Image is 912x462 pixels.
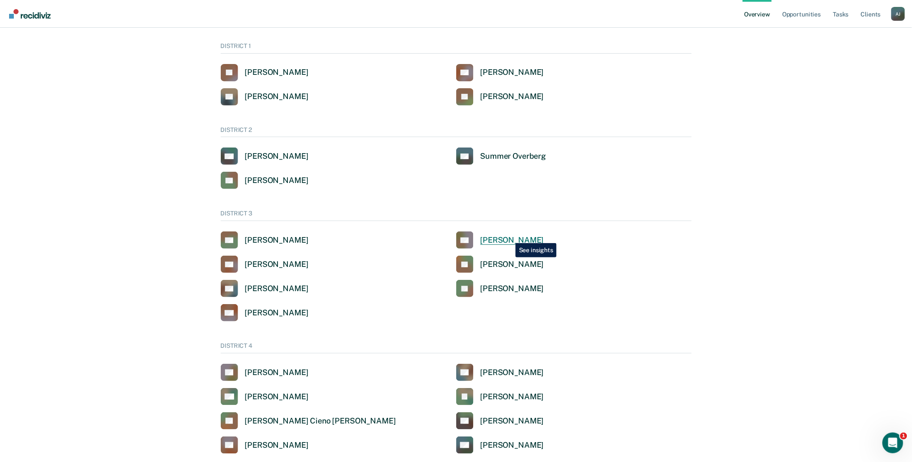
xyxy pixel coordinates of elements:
[221,64,309,81] a: [PERSON_NAME]
[221,126,692,138] div: DISTRICT 2
[456,148,546,165] a: Summer Overberg
[245,392,309,402] div: [PERSON_NAME]
[480,151,546,161] div: Summer Overberg
[245,416,396,426] div: [PERSON_NAME] Cieno [PERSON_NAME]
[480,235,544,245] div: [PERSON_NAME]
[221,88,309,106] a: [PERSON_NAME]
[221,210,692,221] div: DISTRICT 3
[245,235,309,245] div: [PERSON_NAME]
[245,176,309,186] div: [PERSON_NAME]
[221,412,396,430] a: [PERSON_NAME] Cieno [PERSON_NAME]
[891,7,905,21] button: Profile dropdown button
[221,364,309,381] a: [PERSON_NAME]
[221,342,692,353] div: DISTRICT 4
[900,433,907,440] span: 1
[456,64,544,81] a: [PERSON_NAME]
[456,256,544,273] a: [PERSON_NAME]
[891,7,905,21] div: A J
[245,308,309,318] div: [PERSON_NAME]
[456,231,544,249] a: [PERSON_NAME]
[480,284,544,294] div: [PERSON_NAME]
[883,433,903,453] iframe: Intercom live chat
[245,260,309,269] div: [PERSON_NAME]
[480,92,544,102] div: [PERSON_NAME]
[221,148,309,165] a: [PERSON_NAME]
[456,364,544,381] a: [PERSON_NAME]
[245,151,309,161] div: [PERSON_NAME]
[245,67,309,77] div: [PERSON_NAME]
[456,436,544,454] a: [PERSON_NAME]
[221,172,309,189] a: [PERSON_NAME]
[480,416,544,426] div: [PERSON_NAME]
[480,368,544,378] div: [PERSON_NAME]
[456,412,544,430] a: [PERSON_NAME]
[245,440,309,450] div: [PERSON_NAME]
[480,392,544,402] div: [PERSON_NAME]
[221,231,309,249] a: [PERSON_NAME]
[221,256,309,273] a: [PERSON_NAME]
[9,9,51,19] img: Recidiviz
[221,280,309,297] a: [PERSON_NAME]
[456,280,544,297] a: [PERSON_NAME]
[480,260,544,269] div: [PERSON_NAME]
[221,42,692,54] div: DISTRICT 1
[221,436,309,454] a: [PERSON_NAME]
[456,88,544,106] a: [PERSON_NAME]
[456,388,544,405] a: [PERSON_NAME]
[245,368,309,378] div: [PERSON_NAME]
[221,304,309,321] a: [PERSON_NAME]
[245,284,309,294] div: [PERSON_NAME]
[480,67,544,77] div: [PERSON_NAME]
[480,440,544,450] div: [PERSON_NAME]
[221,388,309,405] a: [PERSON_NAME]
[245,92,309,102] div: [PERSON_NAME]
